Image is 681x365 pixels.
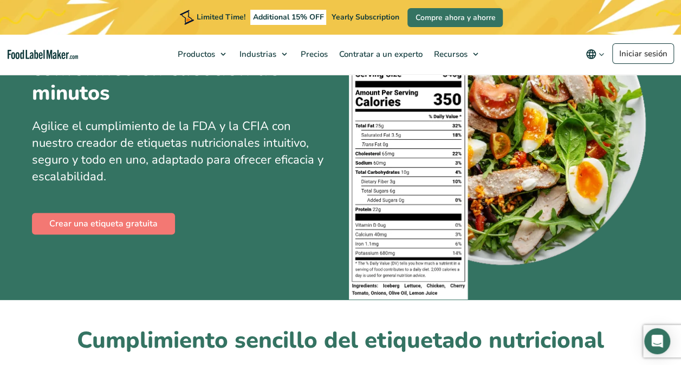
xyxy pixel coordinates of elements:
h1: Cree conformes en cuestión de minutos [32,7,281,105]
span: Additional 15% OFF [250,10,327,25]
a: Contratar a un experto [334,35,426,74]
span: Productos [174,49,216,60]
a: Productos [172,35,231,74]
a: Compre ahora y ahorre [407,8,503,27]
span: Contratar a un experto [336,49,424,60]
div: Open Intercom Messenger [644,328,670,354]
span: Yearly Subscription [331,12,399,22]
a: Precios [295,35,331,74]
span: Limited Time! [197,12,245,22]
span: Precios [297,49,329,60]
a: Industrias [234,35,293,74]
h2: Cumplimiento sencillo del etiquetado nutricional [32,326,650,356]
span: Agilice el cumplimiento de la FDA y la CFIA con nuestro creador de etiquetas nutricionales intuit... [32,118,323,184]
a: Crear una etiqueta gratuita [32,213,175,234]
span: Industrias [236,49,277,60]
span: Recursos [431,49,469,60]
a: Recursos [429,35,484,74]
a: Iniciar sesión [612,43,674,64]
